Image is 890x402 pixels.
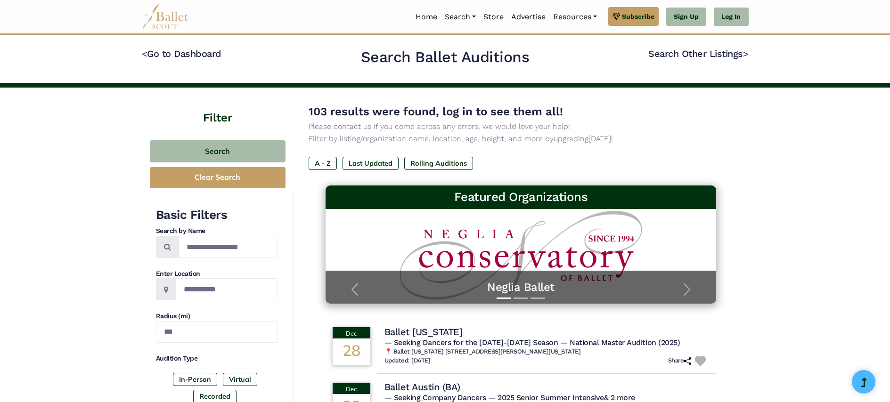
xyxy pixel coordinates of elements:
[648,48,748,59] a: Search Other Listings>
[604,393,635,402] a: & 2 more
[384,357,431,365] h6: Updated: [DATE]
[404,157,473,170] label: Rolling Auditions
[560,338,680,347] span: — National Master Audition (2025)
[488,393,635,402] span: — 2025 Senior Summer Intensive
[309,121,734,133] p: Please contact us if you come across any errors, we would love your help!
[223,373,257,386] label: Virtual
[179,236,278,258] input: Search by names...
[142,88,294,126] h4: Filter
[156,207,278,223] h3: Basic Filters
[156,269,278,279] h4: Enter Location
[333,189,709,205] h3: Featured Organizations
[156,312,278,321] h4: Radius (mi)
[335,280,707,295] a: Neglia Ballet
[150,140,286,162] button: Search
[441,7,480,27] a: Search
[480,7,507,27] a: Store
[531,293,545,304] button: Slide 3
[142,48,147,59] code: <
[714,8,748,26] a: Log In
[150,167,286,188] button: Clear Search
[412,7,441,27] a: Home
[384,338,558,347] span: — Seeking Dancers for the [DATE]-[DATE] Season
[309,133,734,145] p: Filter by listing/organization name, location, age, height, and more by [DATE]!
[176,278,278,300] input: Location
[608,7,659,26] a: Subscribe
[384,393,486,402] span: — Seeking Company Dancers
[384,381,460,393] h4: Ballet Austin (BA)
[743,48,749,59] code: >
[156,226,278,236] h4: Search by Name
[156,354,278,363] h4: Audition Type
[173,373,217,386] label: In-Person
[361,48,530,67] h2: Search Ballet Auditions
[142,48,221,59] a: <Go to Dashboard
[333,383,370,394] div: Dec
[554,134,588,143] a: upgrading
[666,8,706,26] a: Sign Up
[343,157,399,170] label: Last Updated
[549,7,601,27] a: Resources
[384,326,463,338] h4: Ballet [US_STATE]
[612,11,620,22] img: gem.svg
[309,105,563,118] span: 103 results were found, log in to see them all!
[507,7,549,27] a: Advertise
[668,357,692,365] h6: Share
[309,157,337,170] label: A - Z
[333,338,370,365] div: 28
[514,293,528,304] button: Slide 2
[622,11,654,22] span: Subscribe
[384,348,710,356] h6: 📍 Ballet [US_STATE] [STREET_ADDRESS][PERSON_NAME][US_STATE]
[497,293,511,304] button: Slide 1
[333,327,370,338] div: Dec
